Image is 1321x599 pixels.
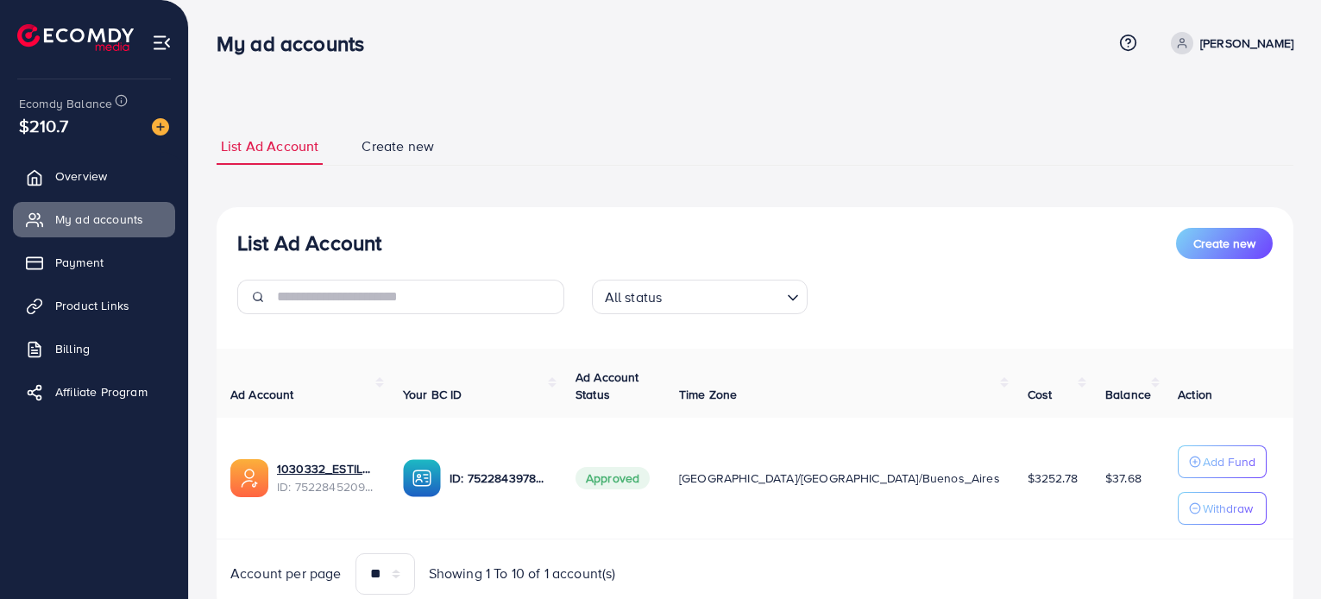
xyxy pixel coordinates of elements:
[1203,498,1253,519] p: Withdraw
[362,136,434,156] span: Create new
[13,245,175,280] a: Payment
[592,280,808,314] div: Search for option
[17,24,134,51] img: logo
[1028,470,1078,487] span: $3252.78
[55,254,104,271] span: Payment
[19,95,112,112] span: Ecomdy Balance
[576,369,639,403] span: Ad Account Status
[55,297,129,314] span: Product Links
[1178,492,1267,525] button: Withdraw
[1193,235,1255,252] span: Create new
[277,460,375,477] a: 1030332_ESTILOCRIOLLO11_1751548899317
[601,285,666,310] span: All status
[679,386,737,403] span: Time Zone
[152,118,169,136] img: image
[1200,33,1293,54] p: [PERSON_NAME]
[450,468,548,489] p: ID: 7522843978698817554
[221,136,318,156] span: List Ad Account
[1028,386,1053,403] span: Cost
[55,167,107,185] span: Overview
[576,467,650,489] span: Approved
[230,459,268,497] img: ic-ads-acc.e4c84228.svg
[1105,470,1142,487] span: $37.68
[13,331,175,366] a: Billing
[230,564,342,583] span: Account per page
[679,470,1000,487] span: [GEOGRAPHIC_DATA]/[GEOGRAPHIC_DATA]/Buenos_Aires
[403,459,441,497] img: ic-ba-acc.ded83a64.svg
[403,386,462,403] span: Your BC ID
[667,281,779,310] input: Search for option
[55,211,143,228] span: My ad accounts
[237,230,381,255] h3: List Ad Account
[230,386,294,403] span: Ad Account
[429,564,616,583] span: Showing 1 To 10 of 1 account(s)
[19,113,68,138] span: $210.7
[1105,386,1151,403] span: Balance
[1178,445,1267,478] button: Add Fund
[13,159,175,193] a: Overview
[13,375,175,409] a: Affiliate Program
[217,31,378,56] h3: My ad accounts
[13,202,175,236] a: My ad accounts
[152,33,172,53] img: menu
[277,460,375,495] div: <span class='underline'>1030332_ESTILOCRIOLLO11_1751548899317</span></br>7522845209177309200
[1203,451,1255,472] p: Add Fund
[1176,228,1273,259] button: Create new
[1164,32,1293,54] a: [PERSON_NAME]
[55,383,148,400] span: Affiliate Program
[1178,386,1212,403] span: Action
[277,478,375,495] span: ID: 7522845209177309200
[13,288,175,323] a: Product Links
[55,340,90,357] span: Billing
